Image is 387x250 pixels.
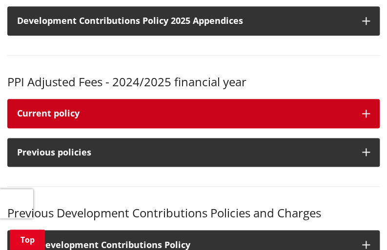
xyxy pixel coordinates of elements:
button: Previous policies [7,138,380,167]
h3: PPI Adjusted Fees - 2024/2025 financial year [7,75,380,89]
iframe: Messenger Launcher [342,209,377,244]
h3: 2021 Development Contributions Policy [17,240,352,250]
div: Current policy [17,109,352,118]
div: Previous policies [17,148,352,157]
h3: Previous Development Contributions Policies and Charges [7,206,380,220]
a: Top [10,230,45,250]
button: Current policy [7,99,380,128]
h3: Development Contributions Policy 2025 Appendices [17,16,352,26]
button: Development Contributions Policy 2025 Appendices [7,6,380,36]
